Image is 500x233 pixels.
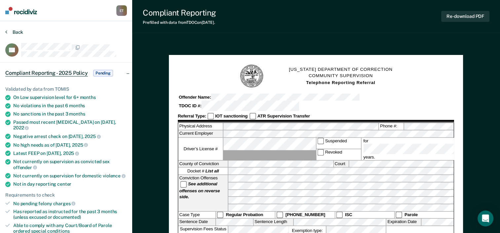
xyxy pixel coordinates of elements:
span: 2022 [13,125,29,130]
span: offender [13,165,37,170]
div: Prefilled with data from TDOC on [DATE] . [143,20,216,25]
label: Current Employer [178,130,223,137]
input: ISC [336,211,343,218]
strong: ISC [345,212,352,217]
span: center [57,181,71,187]
span: Compliant Reporting - 2025 Policy [5,70,88,76]
div: No sanctions in the past 3 [13,111,127,117]
span: Docket # [187,168,219,174]
span: violence [103,173,126,178]
label: Driver’s License # [178,138,223,160]
strong: See additional offenses on reverse side. [179,182,220,199]
button: ET [116,5,127,16]
input: for years. [364,144,461,154]
div: Has reported as instructed for the past 3 months (unless excused or [13,209,127,220]
img: Recidiviz [5,7,37,14]
input: IOT sanctioning [208,113,214,119]
button: Back [5,29,23,35]
div: Compliant Reporting [143,8,216,18]
div: Open Intercom Messenger [478,210,493,226]
div: No pending felony [13,201,127,207]
strong: ATR Supervision Transfer [257,114,310,118]
label: Revoked [316,149,361,160]
div: Passed most recent [MEDICAL_DATA] on [DATE], [13,119,127,131]
div: Requirements to check [5,192,127,198]
label: Sentence Date [178,219,215,226]
label: Physical Address [178,123,223,130]
span: 2025 [85,134,100,139]
strong: Referral Type: [178,114,206,118]
span: Pending [93,70,113,76]
div: Conviction Offenses [178,175,228,211]
input: Suspended [317,138,324,144]
label: County of Conviction [178,161,228,167]
div: Case Type [178,211,215,218]
span: charges [53,201,76,206]
div: Not in day reporting [13,181,127,187]
span: 2025 [63,151,79,156]
strong: Regular Probation [226,212,263,217]
label: Sentence Length [254,219,293,226]
div: No violations in the past 6 [13,103,127,109]
strong: [PHONE_NUMBER] [286,212,325,217]
strong: Offender Name: [179,95,211,100]
span: months [80,95,96,100]
span: months [69,103,85,108]
div: Not currently on supervision as convicted sex [13,159,127,170]
span: 2025 [72,142,88,148]
img: TN Seal [240,64,264,89]
strong: IOT sanctioning [215,114,248,118]
button: Re-download PDF [441,11,489,22]
div: E T [116,5,127,16]
div: On Low supervision level for 6+ [13,95,127,100]
label: Phone #: [379,123,404,130]
input: See additional offenses on reverse side. [180,181,187,188]
div: Latest FEEP on [DATE], [13,150,127,156]
div: No high needs as of [DATE], [13,142,127,148]
span: months [69,111,85,117]
input: ATR Supervision Transfer [250,113,256,119]
div: Negative arrest check on [DATE], [13,133,127,139]
input: Regular Probation [217,211,224,218]
div: Validated by data from TOMIS [5,86,127,92]
input: Parole [396,211,402,218]
input: Revoked [317,149,324,156]
div: Not currently on supervision for domestic [13,173,127,179]
input: [PHONE_NUMBER] [277,211,283,218]
span: documented) [53,214,81,220]
label: Expiration Date [387,219,421,226]
strong: List all [206,169,219,174]
label: Suspended [316,138,361,149]
strong: Parole [404,212,418,217]
h1: [US_STATE] DEPARTMENT OF CORRECTION COMMUNITY SUPERVISION [289,66,392,86]
strong: TDOC ID #: [179,103,202,108]
label: Court [334,161,349,167]
strong: Telephone Reporting Referral [306,80,375,85]
label: for years. [363,138,462,160]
